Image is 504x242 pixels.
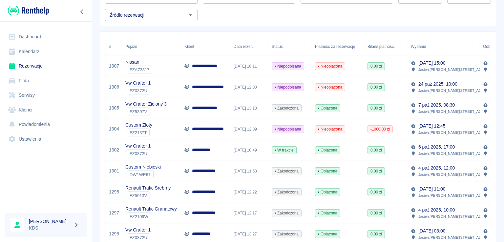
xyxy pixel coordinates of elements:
p: Renault Trafic Granatowy [125,206,177,212]
p: Nissan [125,59,152,66]
div: [DATE] 11:53 [230,161,268,182]
a: Flota [5,73,87,88]
span: FZ5397V [127,109,150,114]
span: 0,00 zł [368,168,385,174]
div: Pojazd [122,37,181,56]
span: 0,00 zł [368,231,385,237]
span: 0,00 zł [368,189,385,195]
p: 4 paź 2025, 12:00 [418,165,455,171]
div: Bilans płatności [367,37,395,56]
p: Vw Crafter 1 [125,227,151,233]
span: 0,00 zł [368,84,385,90]
div: ` [125,108,167,115]
a: 1298 [109,189,119,195]
p: Jasień , [PERSON_NAME][STREET_ADDRESS] [418,192,495,198]
span: 0,00 zł [368,147,385,153]
button: Zwiń nawigację [77,8,87,16]
span: Opłacona [315,105,340,111]
span: 0,00 zł [368,105,385,111]
p: 4 paź 2025, 10:00 [418,207,455,213]
div: [DATE] 12:09 [230,119,268,140]
p: Jasień , [PERSON_NAME][STREET_ADDRESS] [418,130,495,135]
a: Rezerwacje [5,59,87,73]
div: [DATE] 13:13 [230,98,268,119]
h6: [PERSON_NAME] [29,218,71,225]
div: Odbiór [483,37,495,56]
div: ` [125,87,151,94]
p: Jasień , [PERSON_NAME][STREET_ADDRESS] [418,67,495,72]
div: Status [272,37,283,56]
span: FZ2109W [127,214,151,219]
div: Wydanie [411,37,426,56]
p: [DATE] 12:45 [418,123,445,130]
div: ` [125,171,161,178]
div: Bilans płatności [364,37,408,56]
p: [DATE] 03:00 [418,228,445,234]
a: 1301 [109,168,119,174]
span: Zakończona [272,189,301,195]
a: 1305 [109,105,119,111]
span: Opłacona [315,231,340,237]
span: Nieopłacona [315,126,345,132]
a: Renthelp logo [5,5,49,16]
span: FZA73317 [127,67,152,72]
span: Opłacona [315,189,340,195]
div: Data rezerwacji [230,37,268,56]
span: FZ5913V [127,193,150,198]
span: Opłacona [315,210,340,216]
span: DW1WE67 [127,172,153,177]
p: [DATE] 15:00 [418,60,445,67]
div: ` [125,192,171,199]
div: Klient [184,37,194,56]
img: Renthelp logo [8,5,49,16]
div: Data rezerwacji [234,37,256,56]
a: 1302 [109,147,119,153]
a: 1307 [109,63,119,70]
p: KDS [29,225,71,232]
a: Klienci [5,103,87,117]
div: [DATE] 12:03 [230,77,268,98]
a: 1306 [109,84,119,91]
p: Renault Trafic Srebrny [125,185,171,192]
div: [DATE] 16:11 [230,56,268,77]
p: Jasień , [PERSON_NAME][STREET_ADDRESS] [418,151,495,156]
span: FZ2137T [127,130,149,135]
a: Kalendarz [5,44,87,59]
button: Sort [256,42,265,51]
div: ` [125,150,151,157]
span: FZ0372U [127,235,150,240]
p: 7 paź 2025, 08:30 [418,102,455,109]
button: Sort [426,42,435,51]
p: Jasień , [PERSON_NAME][STREET_ADDRESS] [418,234,495,240]
span: Zakończona [272,231,301,237]
p: Custom Niebieski [125,164,161,171]
span: FZ0372U [127,151,150,156]
div: [DATE] 12:22 [230,182,268,203]
p: 6 paź 2025, 17:00 [418,144,455,151]
div: ` [125,212,177,220]
div: ` [125,233,151,241]
a: 1297 [109,210,119,216]
span: FZ0372U [127,88,150,93]
p: Vw Crafter 1 [125,143,151,150]
div: Klient [181,37,230,56]
a: Ustawienia [5,132,87,147]
div: ` [125,66,152,73]
div: Status [268,37,312,56]
button: Otwórz [186,10,195,20]
a: 1304 [109,126,119,132]
p: [DATE] 11:00 [418,186,445,192]
div: Pojazd [125,37,137,56]
div: ` [125,129,152,136]
a: Dashboard [5,30,87,44]
span: Nieopłacona [315,84,345,90]
div: Wydanie [408,37,480,56]
a: 1295 [109,231,119,237]
span: Opłacona [315,168,340,174]
span: Niepodpisana [272,84,304,90]
span: 0,00 zł [368,63,385,69]
p: 24 paź 2025, 10:00 [418,81,457,88]
p: Custom Złoty [125,122,152,129]
div: Płatność za rezerwację [315,37,355,56]
p: Jasień , [PERSON_NAME][STREET_ADDRESS] [418,171,495,177]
